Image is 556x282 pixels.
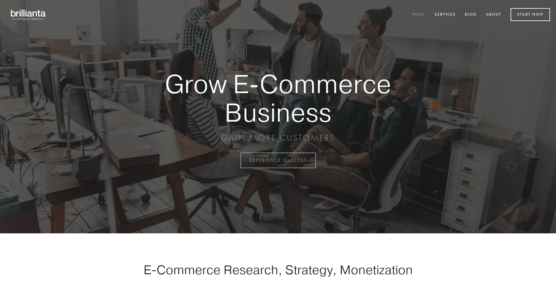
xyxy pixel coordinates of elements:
img: brillianta - research, strategy, marketing [6,6,51,23]
a: Home [408,10,429,20]
a: Services [431,10,460,20]
a: Start Now [511,8,550,21]
strong: Grow E-Commerce Business [144,70,412,126]
a: EXPERIENCE SUCCESS [240,153,316,168]
a: Blog [461,10,481,20]
p: GAIN MORE CUSTOMERS [144,132,412,143]
a: About [482,10,505,20]
h1: E-Commerce Research, Strategy, Monetization [125,262,431,277]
